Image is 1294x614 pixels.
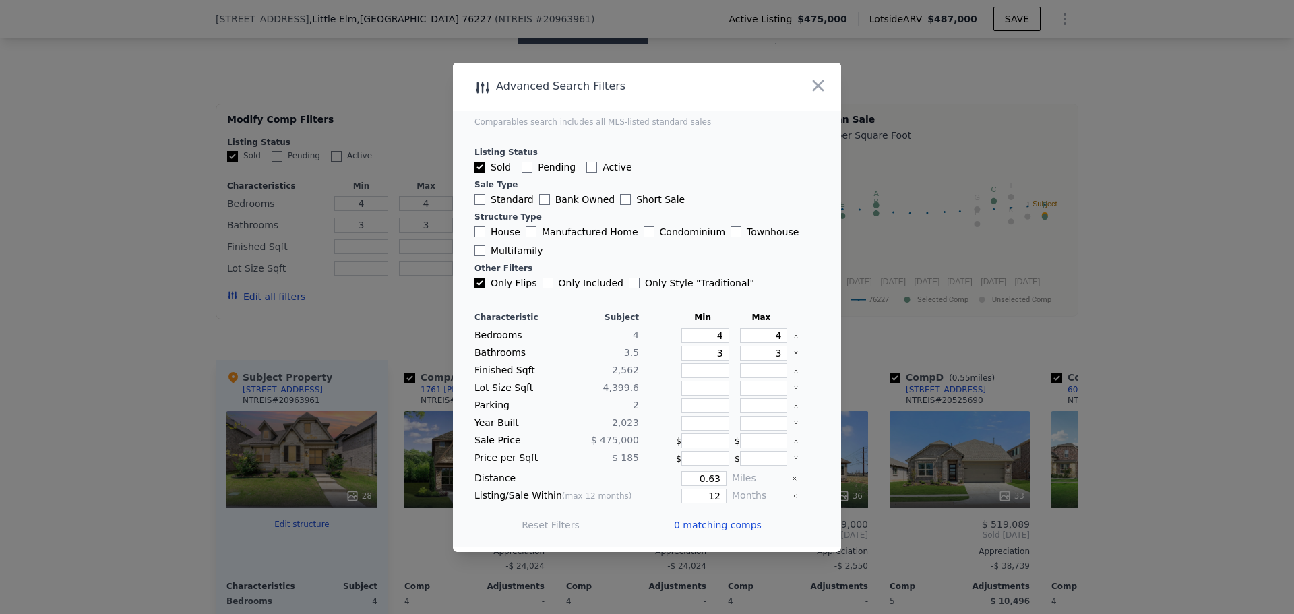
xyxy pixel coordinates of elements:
button: Clear [793,333,799,338]
input: Manufactured Home [526,226,536,237]
div: Parking [474,398,554,413]
span: 2,023 [612,417,639,428]
div: Year Built [474,416,554,431]
div: Structure Type [474,212,820,222]
span: (max 12 months) [562,491,632,501]
div: Characteristic [474,312,554,323]
span: 2,562 [612,365,639,375]
div: Listing/Sale Within [474,489,639,503]
div: Sale Type [474,179,820,190]
div: Bathrooms [474,346,554,361]
div: Distance [474,471,639,486]
input: Townhouse [731,226,741,237]
div: Bedrooms [474,328,554,343]
div: Max [735,312,788,323]
button: Reset [522,518,580,532]
span: 0 matching comps [674,518,762,532]
label: Bank Owned [539,193,615,206]
div: $ [676,451,729,466]
label: Short Sale [620,193,685,206]
label: House [474,225,520,239]
span: 2 [633,400,639,410]
label: Active [586,160,631,174]
div: Listing Status [474,147,820,158]
button: Clear [793,350,799,356]
span: 4,399.6 [603,382,639,393]
div: $ [735,451,788,466]
span: 4 [633,330,639,340]
span: 3.5 [624,347,639,358]
label: Condominium [644,225,725,239]
div: Other Filters [474,263,820,274]
button: Clear [793,386,799,391]
button: Clear [793,438,799,443]
input: Only Flips [474,278,485,288]
div: Lot Size Sqft [474,381,554,396]
input: Standard [474,194,485,205]
label: Sold [474,160,511,174]
input: Pending [522,162,532,173]
label: Only Included [543,276,623,290]
div: Price per Sqft [474,451,554,466]
div: Sale Price [474,433,554,448]
div: Finished Sqft [474,363,554,378]
div: $ [735,433,788,448]
span: $ 475,000 [591,435,639,446]
label: Pending [522,160,576,174]
input: Condominium [644,226,654,237]
button: Clear [793,368,799,373]
div: Miles [732,471,787,486]
input: Only Included [543,278,553,288]
label: Townhouse [731,225,799,239]
button: Clear [792,493,797,499]
input: Sold [474,162,485,173]
input: Short Sale [620,194,631,205]
div: Comparables search includes all MLS-listed standard sales [474,117,820,127]
div: Subject [559,312,639,323]
input: Bank Owned [539,194,550,205]
label: Only Style " Traditional " [629,276,754,290]
label: Standard [474,193,534,206]
button: Clear [792,476,797,481]
input: Active [586,162,597,173]
button: Clear [793,456,799,461]
div: $ [676,433,729,448]
label: Multifamily [474,244,543,257]
label: Only Flips [474,276,537,290]
button: Clear [793,421,799,426]
input: Only Style "Traditional" [629,278,640,288]
div: Advanced Search Filters [453,77,764,96]
button: Clear [793,403,799,408]
input: House [474,226,485,237]
label: Manufactured Home [526,225,638,239]
span: $ 185 [612,452,639,463]
input: Multifamily [474,245,485,256]
div: Months [732,489,787,503]
div: Min [676,312,729,323]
